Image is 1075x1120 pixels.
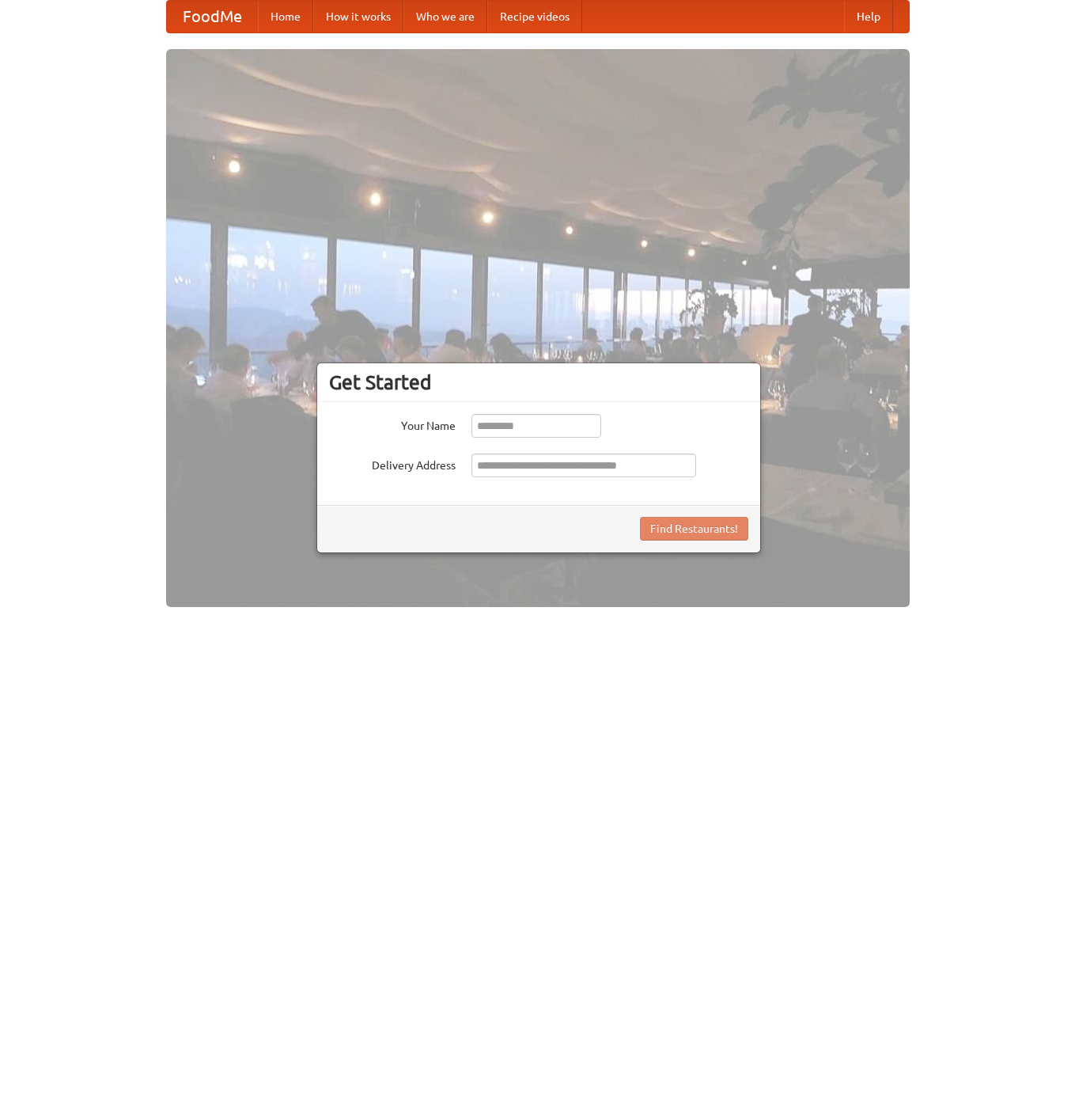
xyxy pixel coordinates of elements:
[167,1,258,32] a: FoodMe
[844,1,893,32] a: Help
[329,370,748,394] h3: Get Started
[313,1,403,32] a: How it works
[258,1,313,32] a: Home
[487,1,582,32] a: Recipe videos
[329,454,456,473] label: Delivery Address
[329,414,456,434] label: Your Name
[403,1,487,32] a: Who we are
[640,517,748,541] button: Find Restaurants!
